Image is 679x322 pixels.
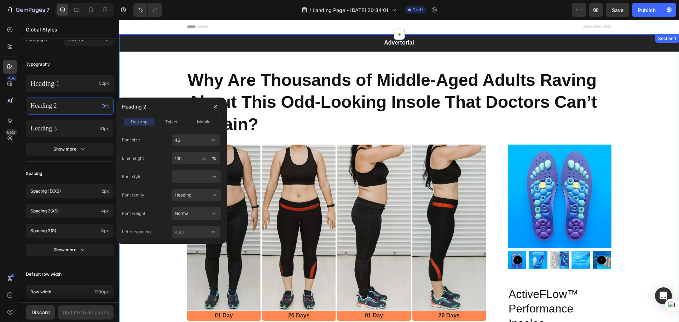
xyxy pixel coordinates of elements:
[99,80,109,87] span: 52px
[50,208,59,213] span: (xs)
[632,3,662,17] button: Publish
[26,244,114,256] button: Show more
[412,7,423,13] span: Draft
[26,60,50,69] span: Typography
[26,305,55,320] button: Discard
[31,309,50,316] div: Discard
[175,192,191,198] span: Heading
[26,169,42,178] span: Spacing
[30,102,99,110] p: Heading 2
[638,6,656,14] div: Publish
[165,119,178,125] span: tablet
[46,6,50,14] p: 7
[655,287,672,304] div: Open Intercom Messenger
[3,3,53,17] button: 7
[63,309,109,316] div: Update to all pages
[122,103,146,111] span: Heading 2
[131,119,147,125] span: desktop
[175,210,190,217] span: Normal
[101,228,109,234] span: 8px
[26,270,62,279] span: Default row width
[202,155,207,162] div: px
[5,129,17,135] div: Beta
[394,236,403,245] button: Carousel Back Arrow
[200,154,208,163] button: %
[101,103,109,109] span: Edit
[30,124,97,133] p: Heading 3
[172,134,220,146] input: px
[51,228,56,233] span: (s)
[122,137,140,143] label: Font size
[30,79,96,88] p: Heading 1
[26,26,114,33] p: Global Styles
[172,152,220,165] input: px%
[219,292,291,300] p: 01 Day
[197,119,210,125] span: mobile
[122,229,151,235] label: Letter spacing
[94,289,109,295] span: 1200px
[478,236,487,245] button: Carousel Next Arrow
[144,292,216,300] p: 20 Days
[309,6,311,14] span: /
[172,226,220,238] input: px
[210,137,215,142] span: px
[7,75,17,81] div: 450
[30,228,98,234] p: Spacing 3
[313,6,388,14] span: Landing Page - [DATE] 20:34:01
[50,188,61,194] span: (xxs)
[30,208,98,214] p: Spacing 2
[122,192,144,198] label: Font family
[101,208,109,214] span: 4px
[172,207,221,220] button: Normal
[210,154,218,163] button: px
[26,143,114,156] button: Show more
[99,125,109,132] span: 41px
[101,188,109,194] span: 2px
[133,3,162,17] div: Undo/Redo
[212,155,216,162] div: %
[389,267,492,312] h2: ActiveFLow™ Performance Insoles
[30,289,91,295] p: Row width
[122,174,141,180] label: Font style
[53,146,86,153] div: Show more
[122,210,145,217] label: Font weight
[389,125,492,228] a: ActiveFLow™ Performance Insoles
[119,20,679,322] iframe: To enrich screen reader interactions, please activate Accessibility in Grammarly extension settings
[538,16,558,22] div: Section 1
[143,125,216,291] img: gempages_559228028513682413-583bce69-e84c-47aa-8b1e-79a9c851c855.webp
[606,3,629,17] button: Save
[58,305,114,320] button: Update to all pages
[293,125,367,291] img: gempages_559228028513682413-3cee5644-33b7-4136-b6fe-4a0dcaecfd83.webp
[122,155,144,162] label: Line height
[30,188,99,194] p: Spacing 1
[210,229,215,234] span: px
[612,7,623,13] span: Save
[53,246,86,253] div: Show more
[172,189,221,201] button: Heading
[218,125,291,291] img: gempages_559228028513682413-ecd52e6b-63b0-48a1-8e78-56fc2680230f.webp
[294,292,366,300] p: 20 Days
